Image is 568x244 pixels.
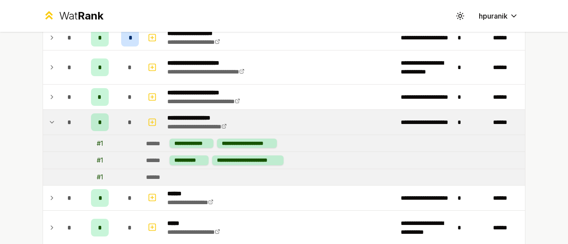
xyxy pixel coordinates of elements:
div: # 1 [97,139,103,148]
div: Wat [59,9,103,23]
span: hpuranik [479,11,508,21]
div: # 1 [97,156,103,165]
a: WatRank [43,9,103,23]
div: # 1 [97,173,103,182]
button: hpuranik [472,8,525,24]
span: Rank [78,9,103,22]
